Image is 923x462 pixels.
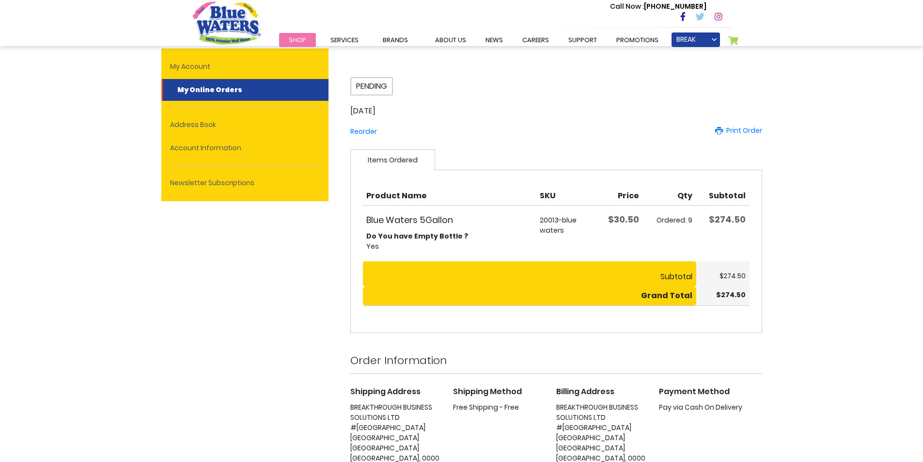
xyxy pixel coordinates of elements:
[688,215,692,225] span: 9
[366,241,532,252] dd: Yes
[350,127,377,136] a: Reorder
[363,261,696,287] th: Subtotal
[696,182,750,206] th: Subtotal
[161,79,329,101] a: My Online Orders
[610,1,644,11] span: Call Now :
[590,182,643,206] th: Price
[366,231,532,241] dt: Do You have Empty Bottle ?
[536,206,590,261] td: 20013-blue waters
[659,402,762,413] dt: Pay via Cash On Delivery
[556,386,614,397] span: Billing Address
[161,137,329,159] a: Account Information
[672,32,720,47] a: BREAK THROUGH BUSINESS SOLUTIONS LTD
[513,33,559,47] a: careers
[161,172,329,194] a: Newsletter Subscriptions
[659,386,730,397] span: Payment Method
[330,35,359,45] span: Services
[350,353,447,368] strong: Order Information
[425,33,476,47] a: about us
[350,386,421,397] span: Shipping Address
[610,1,706,12] p: [PHONE_NUMBER]
[363,182,536,206] th: Product Name
[350,149,435,171] strong: Items Ordered
[161,114,329,136] a: Address Book
[641,290,692,301] strong: Grand Total
[608,213,639,225] span: $30.50
[350,77,393,96] span: Pending
[366,213,532,226] strong: Blue Waters 5Gallon
[559,33,607,47] a: support
[289,35,306,45] span: Shop
[453,386,522,397] span: Shipping Method
[715,126,762,136] a: Print Order
[720,271,746,281] span: $274.50
[161,56,329,78] a: My Account
[709,213,746,225] span: $274.50
[453,402,556,413] div: Free Shipping - Free
[657,215,688,225] span: Ordered
[726,126,762,135] span: Print Order
[350,105,375,116] span: [DATE]
[193,1,261,44] a: store logo
[643,182,696,206] th: Qty
[716,290,746,300] span: $274.50
[536,182,590,206] th: SKU
[383,35,408,45] span: Brands
[607,33,668,47] a: Promotions
[476,33,513,47] a: News
[170,79,250,100] strong: My Online Orders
